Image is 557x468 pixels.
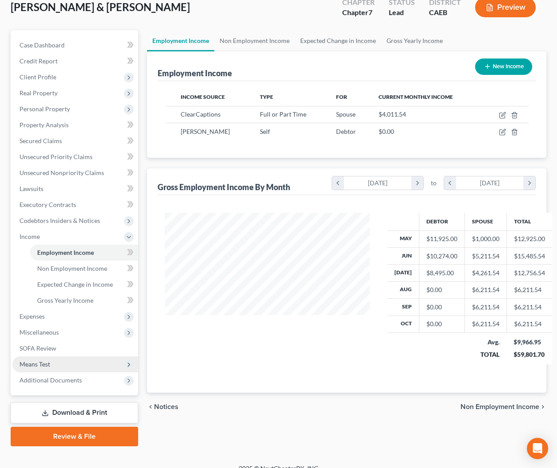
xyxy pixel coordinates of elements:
[460,403,546,410] button: Non Employment Income chevron_right
[507,316,552,332] td: $6,211.54
[19,217,100,224] span: Codebtors Insiders & Notices
[181,128,230,135] span: [PERSON_NAME]
[12,133,138,149] a: Secured Claims
[19,328,59,336] span: Miscellaneous
[426,252,457,261] div: $10,274.00
[379,110,406,118] span: $4,011.54
[344,176,412,190] div: [DATE]
[426,320,457,328] div: $0.00
[11,0,190,13] span: [PERSON_NAME] & [PERSON_NAME]
[154,403,178,410] span: Notices
[527,438,548,459] div: Open Intercom Messenger
[12,165,138,181] a: Unsecured Nonpriority Claims
[158,68,232,78] div: Employment Income
[387,230,419,247] th: May
[260,110,306,118] span: Full or Part Time
[19,201,76,208] span: Executory Contracts
[37,296,93,304] span: Gross Yearly Income
[147,403,154,410] i: chevron_left
[19,360,50,368] span: Means Test
[19,137,62,144] span: Secured Claims
[260,128,270,135] span: Self
[37,281,113,288] span: Expected Change in Income
[431,179,437,187] span: to
[387,299,419,316] th: Sep
[19,57,58,65] span: Credit Report
[523,176,535,190] i: chevron_right
[472,338,499,347] div: Avg.
[12,149,138,165] a: Unsecured Priority Claims
[12,197,138,213] a: Executory Contracts
[389,8,415,18] div: Lead
[12,53,138,69] a: Credit Report
[19,312,45,320] span: Expenses
[444,176,456,190] i: chevron_left
[295,30,381,51] a: Expected Change in Income
[472,269,499,277] div: $4,261.54
[472,320,499,328] div: $6,211.54
[514,350,545,359] div: $59,801.70
[507,247,552,264] td: $15,485.54
[19,73,56,81] span: Client Profile
[426,303,457,312] div: $0.00
[336,110,356,118] span: Spouse
[381,30,448,51] a: Gross Yearly Income
[426,234,457,243] div: $11,925.00
[387,265,419,281] th: [DATE]
[19,105,70,113] span: Personal Property
[387,316,419,332] th: Oct
[507,281,552,298] td: $6,211.54
[12,37,138,53] a: Case Dashboard
[507,230,552,247] td: $12,925.00
[456,176,524,190] div: [DATE]
[419,213,464,230] th: Debtor
[379,94,453,100] span: Current Monthly Income
[472,234,499,243] div: $1,000.00
[539,403,546,410] i: chevron_right
[426,269,457,277] div: $8,495.00
[472,350,499,359] div: TOTAL
[387,247,419,264] th: Jun
[11,402,138,423] a: Download & Print
[19,41,65,49] span: Case Dashboard
[181,94,225,100] span: Income Source
[147,30,214,51] a: Employment Income
[19,169,104,176] span: Unsecured Nonpriority Claims
[30,245,138,261] a: Employment Income
[37,265,107,272] span: Non Employment Income
[19,185,43,192] span: Lawsuits
[368,8,372,16] span: 7
[19,153,93,160] span: Unsecured Priority Claims
[30,261,138,277] a: Non Employment Income
[30,292,138,308] a: Gross Yearly Income
[472,252,499,261] div: $5,211.54
[411,176,423,190] i: chevron_right
[426,285,457,294] div: $0.00
[19,376,82,384] span: Additional Documents
[181,110,220,118] span: ClearCaptions
[19,89,58,97] span: Real Property
[19,121,69,129] span: Property Analysis
[342,8,375,18] div: Chapter
[507,265,552,281] td: $12,756.54
[387,281,419,298] th: Aug
[514,338,545,347] div: $9,966.95
[12,117,138,133] a: Property Analysis
[429,8,461,18] div: CAEB
[158,182,290,192] div: Gross Employment Income By Month
[472,303,499,312] div: $6,211.54
[12,181,138,197] a: Lawsuits
[19,233,40,240] span: Income
[507,299,552,316] td: $6,211.54
[464,213,507,230] th: Spouse
[336,128,356,135] span: Debtor
[12,340,138,356] a: SOFA Review
[472,285,499,294] div: $6,211.54
[260,94,273,100] span: Type
[507,213,552,230] th: Total
[332,176,344,190] i: chevron_left
[379,128,394,135] span: $0.00
[214,30,295,51] a: Non Employment Income
[19,344,56,352] span: SOFA Review
[11,427,138,446] a: Review & File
